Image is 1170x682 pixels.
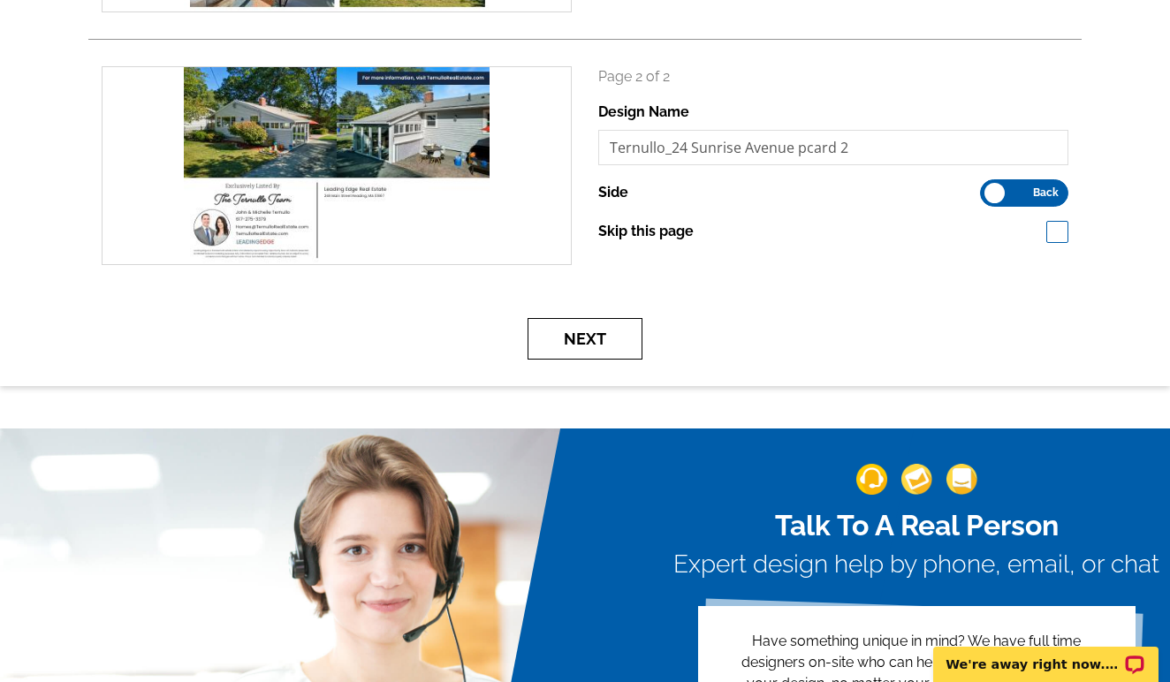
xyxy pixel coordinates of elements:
[856,464,887,495] img: support-img-1.png
[901,464,932,495] img: support-img-2.png
[598,182,628,203] label: Side
[673,509,1159,542] h2: Talk To A Real Person
[1033,188,1059,197] span: Back
[673,549,1159,580] h3: Expert design help by phone, email, or chat
[598,130,1068,165] input: File Name
[598,221,694,242] label: Skip this page
[922,626,1170,682] iframe: LiveChat chat widget
[598,102,689,123] label: Design Name
[598,66,1068,87] p: Page 2 of 2
[946,464,977,495] img: support-img-3_1.png
[528,318,642,360] button: Next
